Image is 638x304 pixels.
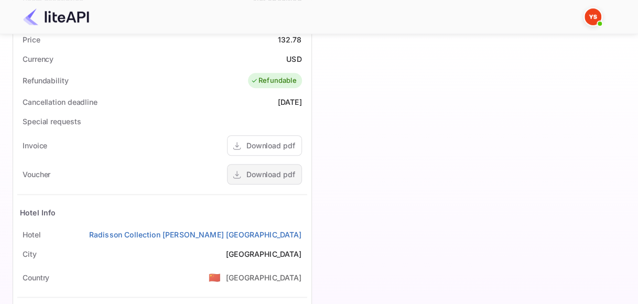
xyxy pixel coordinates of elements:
div: USD [286,53,301,64]
a: Radisson Collection [PERSON_NAME] [GEOGRAPHIC_DATA] [89,229,302,240]
div: Download pdf [246,169,295,180]
div: Hotel Info [20,207,56,218]
div: Invoice [23,140,47,151]
div: Voucher [23,169,50,180]
img: LiteAPI Logo [23,8,89,25]
div: Hotel [23,229,41,240]
div: Price [23,34,40,45]
div: Special requests [23,116,81,127]
div: Country [23,272,49,283]
div: [DATE] [278,96,302,107]
div: 132.78 [278,34,302,45]
img: Yandex Support [585,8,601,25]
div: Currency [23,53,53,64]
div: Refundability [23,75,69,86]
div: [GEOGRAPHIC_DATA] [226,272,302,283]
span: United States [209,268,221,287]
div: [GEOGRAPHIC_DATA] [226,248,302,259]
div: Download pdf [246,140,295,151]
div: City [23,248,37,259]
div: Cancellation deadline [23,96,98,107]
div: Refundable [251,75,297,86]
